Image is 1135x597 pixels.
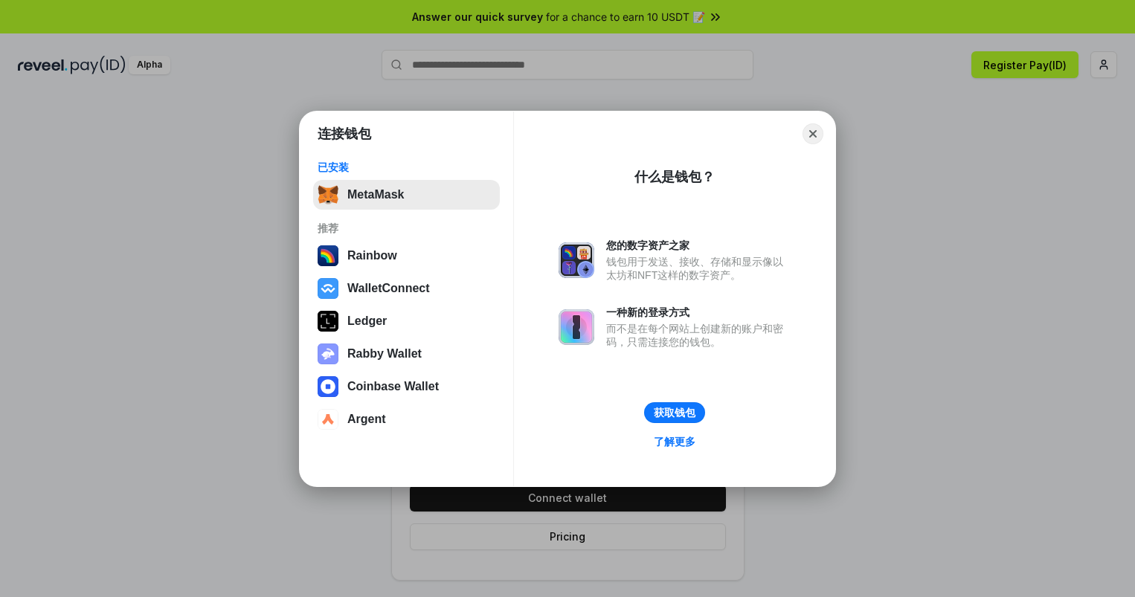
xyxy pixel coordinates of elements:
h1: 连接钱包 [318,125,371,143]
div: Coinbase Wallet [347,380,439,393]
button: 获取钱包 [644,402,705,423]
div: 而不是在每个网站上创建新的账户和密码，只需连接您的钱包。 [606,322,791,349]
div: 一种新的登录方式 [606,306,791,319]
div: 什么是钱包？ [634,168,715,186]
img: svg+xml,%3Csvg%20xmlns%3D%22http%3A%2F%2Fwww.w3.org%2F2000%2Fsvg%22%20fill%3D%22none%22%20viewBox... [318,343,338,364]
button: Close [803,123,823,144]
img: svg+xml,%3Csvg%20width%3D%2228%22%20height%3D%2228%22%20viewBox%3D%220%200%2028%2028%22%20fill%3D... [318,278,338,299]
div: 您的数字资产之家 [606,239,791,252]
button: WalletConnect [313,274,500,303]
img: svg+xml,%3Csvg%20xmlns%3D%22http%3A%2F%2Fwww.w3.org%2F2000%2Fsvg%22%20fill%3D%22none%22%20viewBox... [559,242,594,278]
div: 了解更多 [654,435,695,448]
button: Ledger [313,306,500,336]
button: Rainbow [313,241,500,271]
button: Argent [313,404,500,434]
div: 已安装 [318,161,495,174]
img: svg+xml,%3Csvg%20width%3D%2228%22%20height%3D%2228%22%20viewBox%3D%220%200%2028%2028%22%20fill%3D... [318,409,338,430]
div: MetaMask [347,188,404,201]
img: svg+xml,%3Csvg%20xmlns%3D%22http%3A%2F%2Fwww.w3.org%2F2000%2Fsvg%22%20width%3D%2228%22%20height%3... [318,311,338,332]
div: 钱包用于发送、接收、存储和显示像以太坊和NFT这样的数字资产。 [606,255,791,282]
div: Ledger [347,314,387,328]
button: Rabby Wallet [313,339,500,369]
img: svg+xml,%3Csvg%20xmlns%3D%22http%3A%2F%2Fwww.w3.org%2F2000%2Fsvg%22%20fill%3D%22none%22%20viewBox... [559,309,594,345]
a: 了解更多 [645,432,704,451]
div: Rainbow [347,249,397,262]
button: MetaMask [313,180,500,210]
div: 推荐 [318,222,495,235]
div: WalletConnect [347,282,430,295]
img: svg+xml,%3Csvg%20width%3D%2228%22%20height%3D%2228%22%20viewBox%3D%220%200%2028%2028%22%20fill%3D... [318,376,338,397]
button: Coinbase Wallet [313,372,500,401]
div: 获取钱包 [654,406,695,419]
div: Rabby Wallet [347,347,422,361]
div: Argent [347,413,386,426]
img: svg+xml,%3Csvg%20width%3D%22120%22%20height%3D%22120%22%20viewBox%3D%220%200%20120%20120%22%20fil... [318,245,338,266]
img: svg+xml,%3Csvg%20fill%3D%22none%22%20height%3D%2233%22%20viewBox%3D%220%200%2035%2033%22%20width%... [318,184,338,205]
